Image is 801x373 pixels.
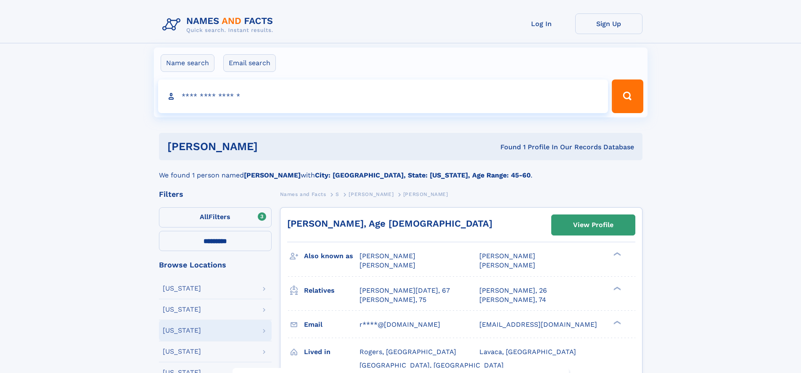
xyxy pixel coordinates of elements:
[244,171,301,179] b: [PERSON_NAME]
[360,361,504,369] span: [GEOGRAPHIC_DATA], [GEOGRAPHIC_DATA]
[479,295,546,304] a: [PERSON_NAME], 74
[479,252,535,260] span: [PERSON_NAME]
[611,251,621,257] div: ❯
[336,189,339,199] a: S
[611,286,621,291] div: ❯
[552,215,635,235] a: View Profile
[611,320,621,325] div: ❯
[479,320,597,328] span: [EMAIL_ADDRESS][DOMAIN_NAME]
[304,283,360,298] h3: Relatives
[287,218,492,229] a: [PERSON_NAME], Age [DEMOGRAPHIC_DATA]
[163,285,201,292] div: [US_STATE]
[280,189,326,199] a: Names and Facts
[360,286,450,295] a: [PERSON_NAME][DATE], 67
[360,252,415,260] span: [PERSON_NAME]
[200,213,209,221] span: All
[379,143,634,152] div: Found 1 Profile In Our Records Database
[360,295,426,304] a: [PERSON_NAME], 75
[159,13,280,36] img: Logo Names and Facts
[479,348,576,356] span: Lavaca, [GEOGRAPHIC_DATA]
[360,348,456,356] span: Rogers, [GEOGRAPHIC_DATA]
[159,190,272,198] div: Filters
[304,317,360,332] h3: Email
[167,141,379,152] h1: [PERSON_NAME]
[223,54,276,72] label: Email search
[612,79,643,113] button: Search Button
[163,306,201,313] div: [US_STATE]
[161,54,214,72] label: Name search
[403,191,448,197] span: [PERSON_NAME]
[573,215,613,235] div: View Profile
[575,13,642,34] a: Sign Up
[159,160,642,180] div: We found 1 person named with .
[159,261,272,269] div: Browse Locations
[479,261,535,269] span: [PERSON_NAME]
[315,171,531,179] b: City: [GEOGRAPHIC_DATA], State: [US_STATE], Age Range: 45-60
[479,286,547,295] a: [PERSON_NAME], 26
[336,191,339,197] span: S
[349,189,394,199] a: [PERSON_NAME]
[158,79,608,113] input: search input
[360,261,415,269] span: [PERSON_NAME]
[159,207,272,228] label: Filters
[349,191,394,197] span: [PERSON_NAME]
[304,345,360,359] h3: Lived in
[163,348,201,355] div: [US_STATE]
[304,249,360,263] h3: Also known as
[508,13,575,34] a: Log In
[163,327,201,334] div: [US_STATE]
